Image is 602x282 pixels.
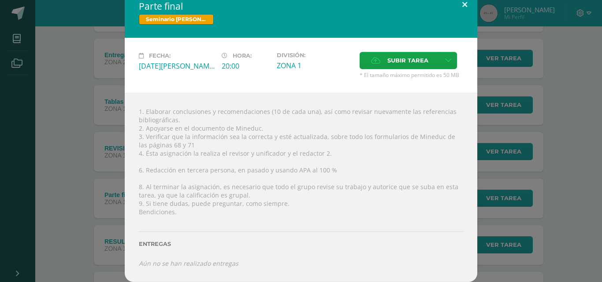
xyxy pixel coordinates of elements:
span: Hora: [233,52,252,59]
div: ZONA 1 [277,61,353,70]
div: [DATE][PERSON_NAME] [139,61,215,71]
label: Entregas [139,241,463,247]
span: * El tamaño máximo permitido es 50 MB [360,71,463,79]
label: División: [277,52,353,59]
i: Aún no se han realizado entregas [139,259,238,267]
span: Fecha: [149,52,171,59]
div: 20:00 [222,61,270,71]
span: Seminario [PERSON_NAME] V [139,14,214,25]
div: 1. Elaborar conclusiones y recomendaciones (10 de cada una), así como revisar nuevamente las refe... [125,93,477,282]
span: Subir tarea [387,52,428,69]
